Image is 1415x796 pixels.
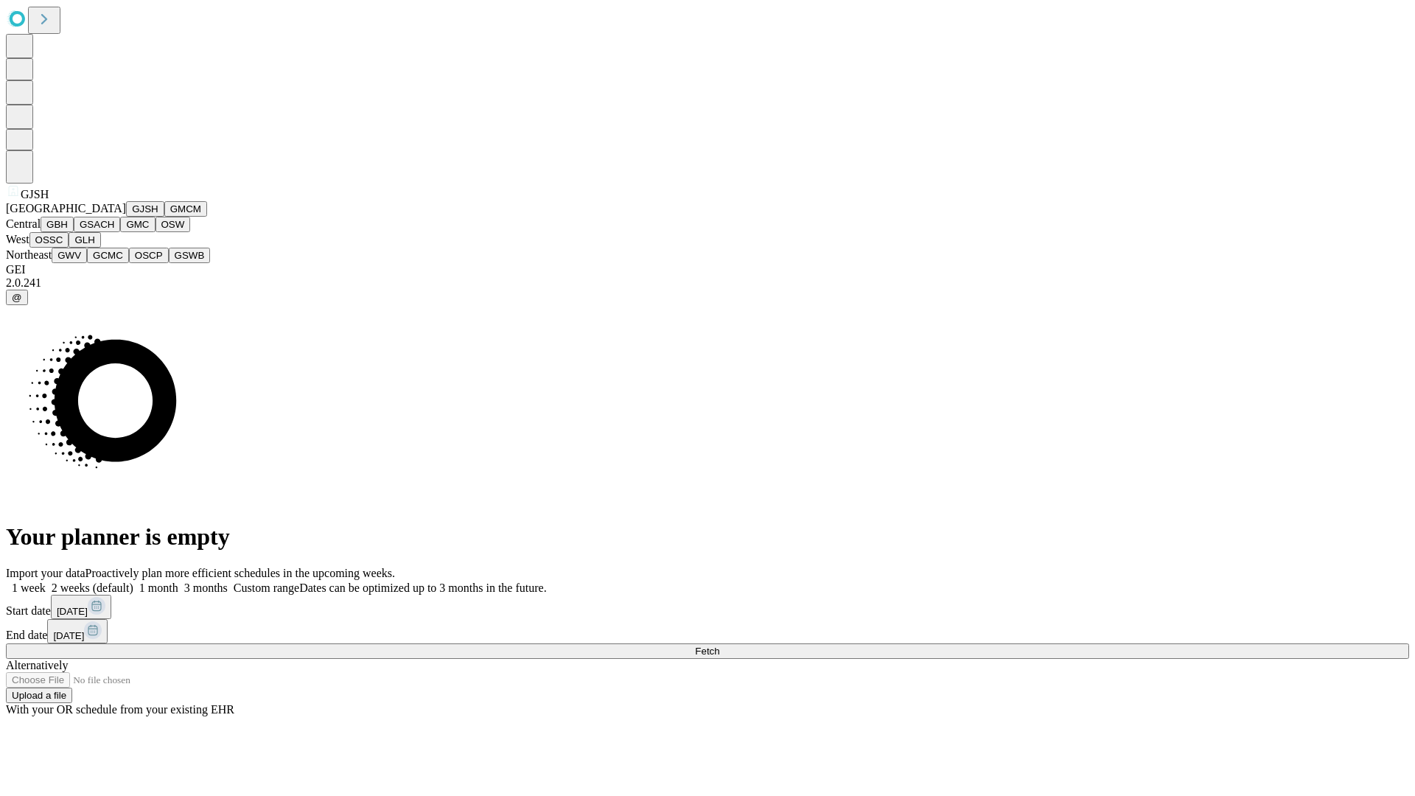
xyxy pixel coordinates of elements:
[12,582,46,594] span: 1 week
[169,248,211,263] button: GSWB
[53,630,84,641] span: [DATE]
[126,201,164,217] button: GJSH
[164,201,207,217] button: GMCM
[299,582,546,594] span: Dates can be optimized up to 3 months in the future.
[6,263,1409,276] div: GEI
[51,595,111,619] button: [DATE]
[52,582,133,594] span: 2 weeks (default)
[6,276,1409,290] div: 2.0.241
[12,292,22,303] span: @
[120,217,155,232] button: GMC
[6,233,29,245] span: West
[47,619,108,643] button: [DATE]
[695,646,719,657] span: Fetch
[139,582,178,594] span: 1 month
[57,606,88,617] span: [DATE]
[6,688,72,703] button: Upload a file
[6,290,28,305] button: @
[129,248,169,263] button: OSCP
[21,188,49,200] span: GJSH
[234,582,299,594] span: Custom range
[156,217,191,232] button: OSW
[6,703,234,716] span: With your OR schedule from your existing EHR
[6,595,1409,619] div: Start date
[6,619,1409,643] div: End date
[87,248,129,263] button: GCMC
[85,567,395,579] span: Proactively plan more efficient schedules in the upcoming weeks.
[6,202,126,214] span: [GEOGRAPHIC_DATA]
[52,248,87,263] button: GWV
[6,523,1409,551] h1: Your planner is empty
[6,643,1409,659] button: Fetch
[184,582,228,594] span: 3 months
[6,659,68,671] span: Alternatively
[41,217,74,232] button: GBH
[29,232,69,248] button: OSSC
[6,567,85,579] span: Import your data
[6,248,52,261] span: Northeast
[6,217,41,230] span: Central
[74,217,120,232] button: GSACH
[69,232,100,248] button: GLH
